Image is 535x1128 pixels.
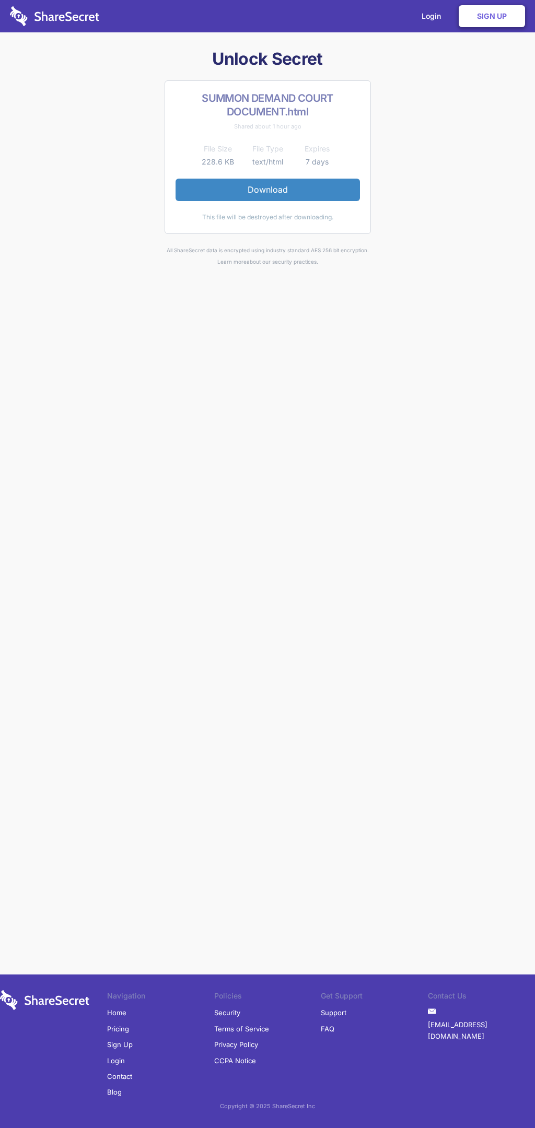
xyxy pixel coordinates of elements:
[107,1021,129,1037] a: Pricing
[10,6,99,26] img: logo-wordmark-white-trans-d4663122ce5f474addd5e946df7df03e33cb6a1c49d2221995e7729f52c070b2.svg
[107,990,214,1005] li: Navigation
[243,143,293,155] th: File Type
[176,179,360,201] a: Download
[214,1021,269,1037] a: Terms of Service
[107,1084,122,1100] a: Blog
[214,1005,240,1020] a: Security
[214,1053,256,1068] a: CCPA Notice
[107,1068,132,1084] a: Contact
[293,143,342,155] th: Expires
[243,156,293,168] td: text/html
[107,1037,133,1052] a: Sign Up
[321,1005,346,1020] a: Support
[214,1037,258,1052] a: Privacy Policy
[193,143,243,155] th: File Size
[107,1053,125,1068] a: Login
[176,211,360,223] div: This file will be destroyed after downloading.
[321,1021,334,1037] a: FAQ
[193,156,243,168] td: 228.6 KB
[428,1017,535,1044] a: [EMAIL_ADDRESS][DOMAIN_NAME]
[214,990,321,1005] li: Policies
[428,990,535,1005] li: Contact Us
[176,91,360,119] h2: SUMMON DEMAND COURT DOCUMENT.html
[321,990,428,1005] li: Get Support
[107,1005,126,1020] a: Home
[176,121,360,132] div: Shared about 1 hour ago
[459,5,525,27] a: Sign Up
[217,258,247,265] a: Learn more
[293,156,342,168] td: 7 days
